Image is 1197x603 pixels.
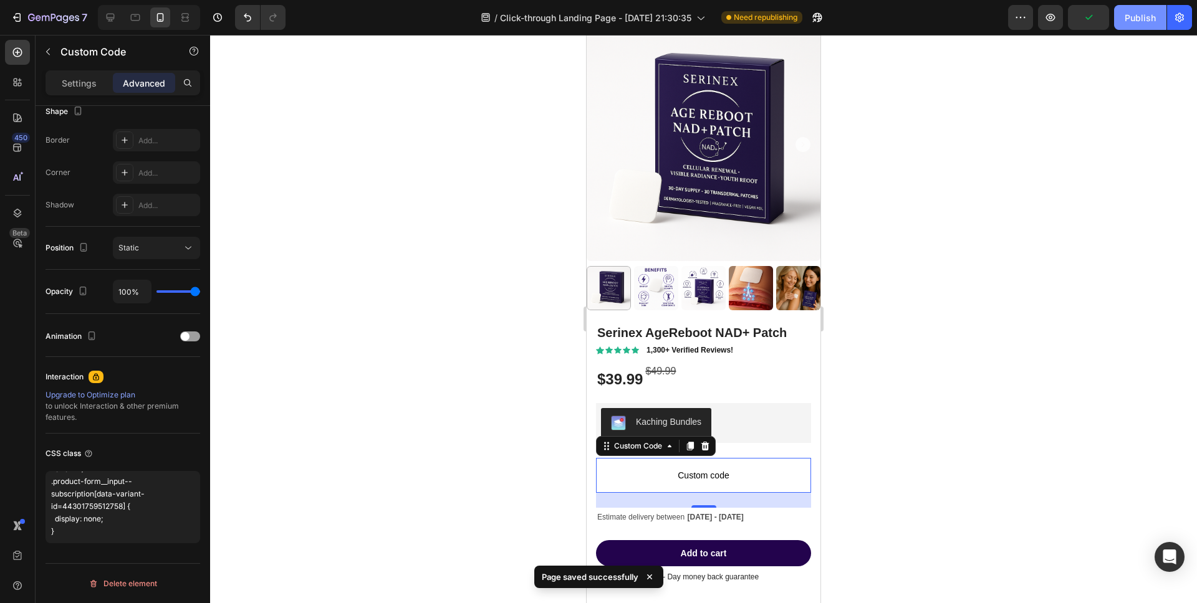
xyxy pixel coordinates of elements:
[118,243,139,252] span: Static
[46,328,99,345] div: Animation
[46,199,74,211] div: Shadow
[1125,11,1156,24] div: Publish
[12,133,30,143] div: 450
[123,77,165,90] p: Advanced
[500,11,691,24] span: Click-through Landing Page - [DATE] 21:30:35
[113,237,200,259] button: Static
[138,200,197,211] div: Add...
[46,240,91,257] div: Position
[542,571,638,583] p: Page saved successfully
[494,11,498,24] span: /
[46,371,84,382] div: Interaction
[138,135,197,146] div: Add...
[46,283,90,300] div: Opacity
[1155,542,1185,572] div: Open Intercom Messenger
[60,44,166,59] p: Custom Code
[1114,5,1166,30] button: Publish
[46,389,200,401] div: Upgrade to Optimize plan
[9,228,30,238] div: Beta
[46,167,70,178] div: Corner
[235,5,286,30] div: Undo/Redo
[587,35,820,603] iframe: Design area
[113,280,151,303] input: Auto
[46,135,70,146] div: Border
[82,10,87,25] p: 7
[46,574,200,594] button: Delete element
[89,576,157,591] div: Delete element
[46,389,200,423] div: to unlock Interaction & other premium features.
[5,5,93,30] button: 7
[46,103,85,120] div: Shape
[46,448,94,459] div: CSS class
[62,77,97,90] p: Settings
[734,12,797,23] span: Need republishing
[138,168,197,179] div: Add...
